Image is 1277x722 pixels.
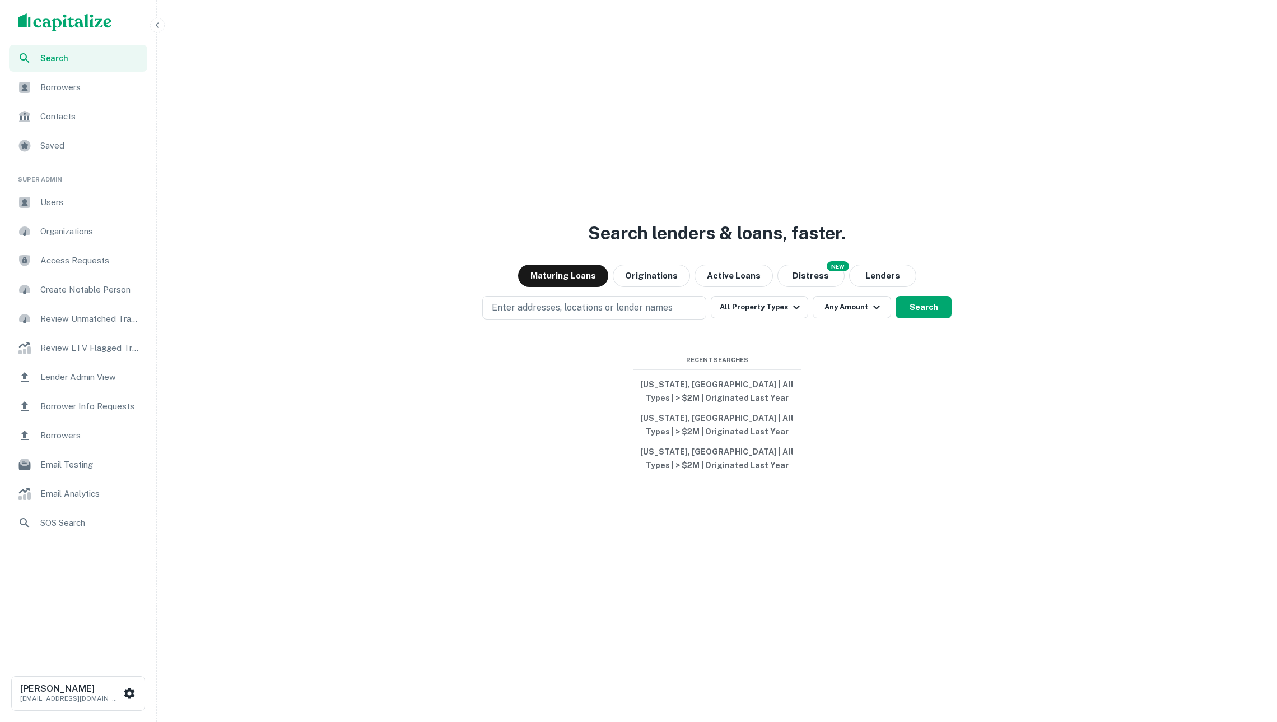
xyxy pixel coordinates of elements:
button: Active Loans [695,265,773,287]
span: Borrowers [40,429,141,442]
button: Enter addresses, locations or lender names [482,296,706,320]
div: NEW [827,261,849,271]
button: Maturing Loans [518,265,608,287]
span: Access Requests [40,254,141,267]
p: [EMAIL_ADDRESS][DOMAIN_NAME] [20,693,121,704]
h3: Search lenders & loans, faster. [588,220,846,247]
button: Originations [613,265,690,287]
a: Email Analytics [9,480,147,507]
span: Organizations [40,225,141,238]
span: Review Unmatched Transactions [40,312,141,326]
span: Email Testing [40,458,141,471]
span: Users [40,196,141,209]
iframe: Chat Widget [1221,632,1277,686]
span: SOS Search [40,516,141,530]
img: capitalize-logo.png [18,13,112,31]
button: [US_STATE], [GEOGRAPHIC_DATA] | All Types | > $2M | Originated Last Year [633,442,801,475]
a: SOS Search [9,510,147,536]
button: [US_STATE], [GEOGRAPHIC_DATA] | All Types | > $2M | Originated Last Year [633,374,801,408]
a: Users [9,189,147,216]
span: Contacts [40,110,141,123]
span: Borrowers [40,81,141,94]
li: Super Admin [9,161,147,189]
span: Create Notable Person [40,283,141,297]
span: Recent Searches [633,355,801,365]
button: [PERSON_NAME][EMAIL_ADDRESS][DOMAIN_NAME] [11,676,145,711]
a: Organizations [9,218,147,245]
a: Contacts [9,103,147,130]
button: Any Amount [813,296,891,318]
button: Search distressed loans with lien and other non-mortgage details. [777,265,845,287]
a: Search [9,45,147,72]
p: Enter addresses, locations or lender names [492,301,673,314]
button: Lenders [849,265,916,287]
span: Lender Admin View [40,371,141,384]
a: Create Notable Person [9,276,147,303]
a: Borrowers [9,74,147,101]
a: Saved [9,132,147,159]
span: Borrower Info Requests [40,400,141,413]
h6: [PERSON_NAME] [20,684,121,693]
a: Email Testing [9,451,147,478]
a: Access Requests [9,247,147,274]
a: Borrowers [9,422,147,449]
button: Search [896,296,952,318]
span: Saved [40,139,141,152]
a: Review Unmatched Transactions [9,306,147,332]
a: Borrower Info Requests [9,393,147,420]
button: All Property Types [711,296,808,318]
button: [US_STATE], [GEOGRAPHIC_DATA] | All Types | > $2M | Originated Last Year [633,408,801,442]
a: Lender Admin View [9,364,147,391]
span: Search [40,52,141,64]
span: Email Analytics [40,487,141,501]
a: Review LTV Flagged Transactions [9,335,147,362]
span: Review LTV Flagged Transactions [40,341,141,355]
